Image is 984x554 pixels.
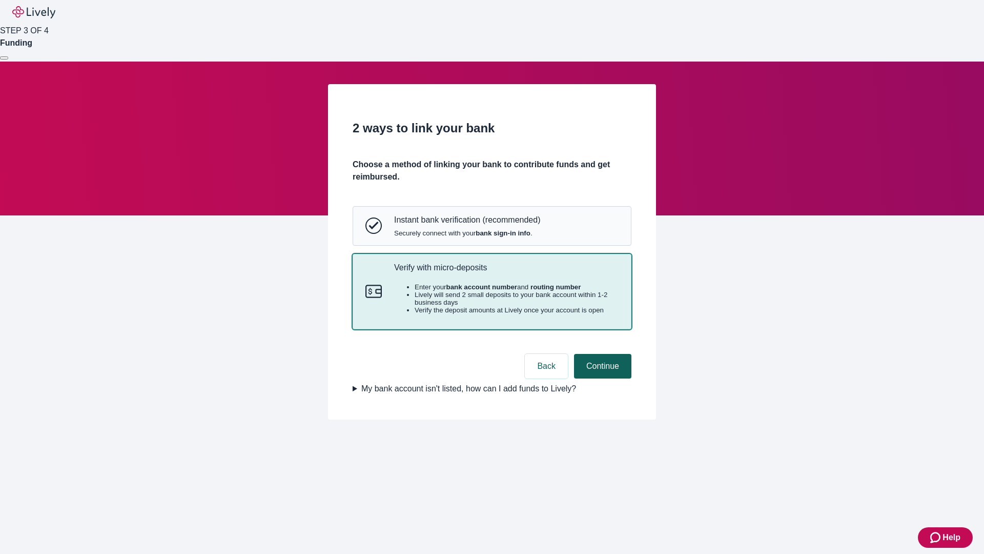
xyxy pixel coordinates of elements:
strong: routing number [530,283,581,291]
span: Help [942,531,960,544]
svg: Zendesk support icon [930,531,942,544]
svg: Instant bank verification [365,217,382,234]
p: Verify with micro-deposits [394,263,619,272]
strong: bank sign-in info [476,229,530,237]
button: Zendesk support iconHelp [918,527,973,548]
button: Micro-depositsVerify with micro-depositsEnter yourbank account numberand routing numberLively wil... [353,254,631,329]
h2: 2 ways to link your bank [353,119,631,137]
button: Back [525,354,568,379]
summary: My bank account isn't listed, how can I add funds to Lively? [353,383,631,395]
button: Continue [574,354,631,379]
li: Enter your and [415,283,619,291]
img: Lively [12,6,55,18]
strong: bank account number [446,283,518,291]
h4: Choose a method of linking your bank to contribute funds and get reimbursed. [353,159,631,183]
button: Instant bank verificationInstant bank verification (recommended)Securely connect with yourbank si... [353,207,631,245]
li: Verify the deposit amounts at Lively once your account is open [415,306,619,314]
li: Lively will send 2 small deposits to your bank account within 1-2 business days [415,291,619,306]
p: Instant bank verification (recommended) [394,215,540,225]
svg: Micro-deposits [365,283,382,300]
span: Securely connect with your . [394,229,540,237]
